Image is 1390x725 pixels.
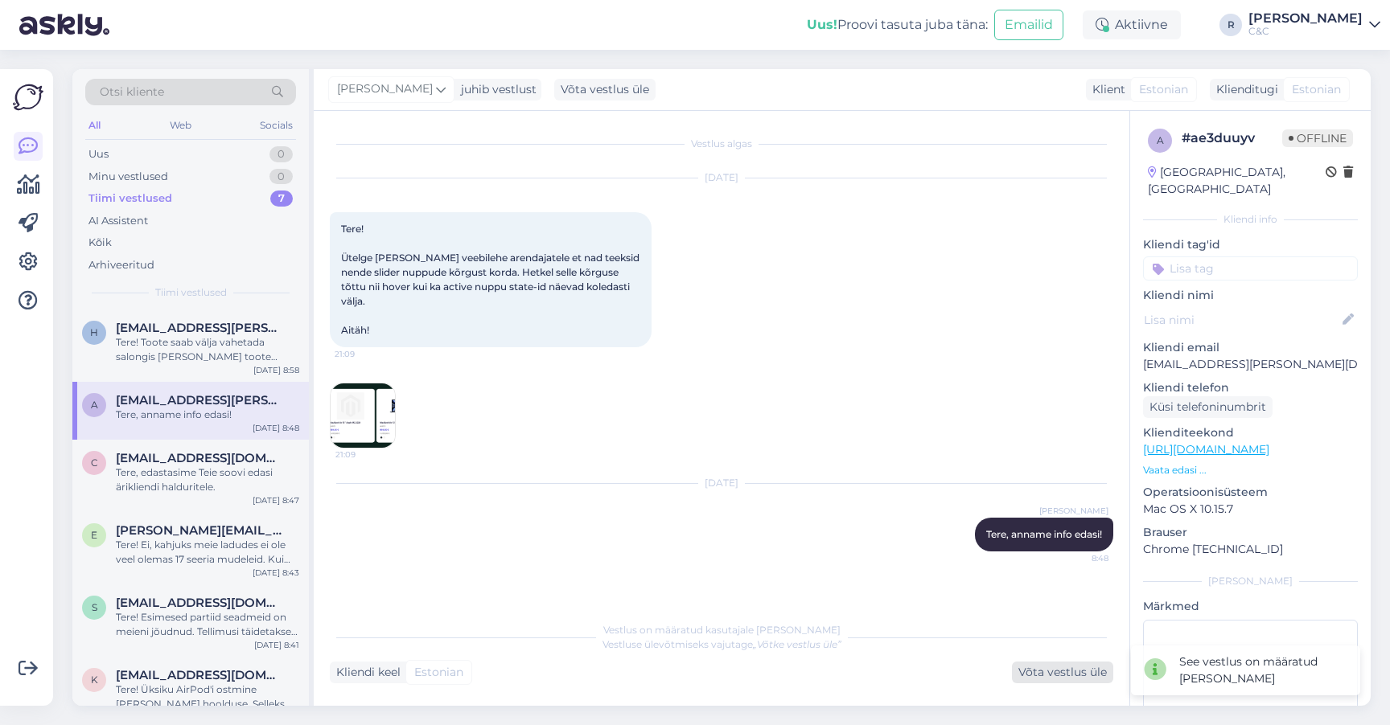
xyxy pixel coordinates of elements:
div: Võta vestlus üle [554,79,656,100]
div: Proovi tasuta juba täna: [807,15,988,35]
span: erik+cec@mcoord.com [116,523,283,538]
a: [PERSON_NAME]C&C [1248,12,1380,38]
div: Kliendi info [1143,212,1358,227]
span: services@nfordui.com [116,596,283,610]
span: hans.kirt@gmail.com [116,321,283,335]
span: 21:09 [335,348,395,360]
div: [DATE] 8:48 [253,422,299,434]
div: Klient [1086,81,1125,98]
span: Offline [1282,129,1353,147]
div: 7 [270,190,293,207]
span: 8:48 [1048,552,1108,564]
div: All [85,115,104,136]
span: Tere, anname info edasi! [986,528,1102,540]
div: Socials [257,115,296,136]
span: e [91,529,97,541]
b: Uus! [807,17,837,32]
span: katrinalindeee@gmail.com [116,668,283,682]
div: [PERSON_NAME] [1248,12,1363,25]
p: Chrome [TECHNICAL_ID] [1143,541,1358,558]
a: [URL][DOMAIN_NAME] [1143,442,1269,457]
div: Küsi telefoninumbrit [1143,396,1273,418]
span: h [90,326,98,338]
span: k [91,674,98,686]
button: Emailid [994,10,1063,40]
div: Aktiivne [1083,10,1181,39]
div: 0 [269,169,293,185]
div: Vestlus algas [330,137,1113,151]
div: Võta vestlus üle [1012,662,1113,683]
p: Kliendi telefon [1143,379,1358,396]
p: Kliendi tag'id [1143,236,1358,253]
span: Tere! Ütelge [PERSON_NAME] veebilehe arendajatele et nad teeksid nende slider nuppude kõrgust kor... [341,223,642,336]
i: „Võtke vestlus üle” [753,638,841,650]
div: Minu vestlused [88,169,168,185]
div: Tere! Toote saab välja vahetada salongis [PERSON_NAME] toote ostsite. Esitage palun teenindajale ... [116,335,299,364]
p: Klienditeekond [1143,424,1358,441]
p: Mac OS X 10.15.7 [1143,501,1358,518]
div: See vestlus on määratud [PERSON_NAME] [1179,653,1347,687]
div: # ae3duuyv [1182,129,1282,148]
div: Tere, anname info edasi! [116,408,299,422]
div: Tere! Esimesed partiid seadmeid on meieni jõudnud. Tellimusi täidetakse virtuaaljärjekorra alusel... [116,610,299,639]
div: AI Assistent [88,213,148,229]
span: Tiimi vestlused [155,285,227,300]
p: Brauser [1143,524,1358,541]
div: [DATE] 8:58 [253,364,299,376]
div: C&C [1248,25,1363,38]
span: [PERSON_NAME] [337,80,433,98]
div: [DATE] [330,476,1113,490]
div: [DATE] 8:47 [253,494,299,506]
span: s [92,601,97,613]
div: Tere! Üksiku AirPod'i ostmine [PERSON_NAME] hoolduse. Selleks tuleks Teil eelnevalt aeg broneerid... [116,682,299,711]
div: [PERSON_NAME] [1143,574,1358,588]
div: Kliendi keel [330,664,401,681]
span: Estonian [414,664,463,681]
span: anton.kashuba@gmail.com [116,393,283,408]
p: [EMAIL_ADDRESS][PERSON_NAME][DOMAIN_NAME] [1143,356,1358,373]
div: Tere, edastasime Teie soovi edasi ärikliendi halduritele. [116,465,299,494]
div: R [1219,14,1242,36]
span: CeeO2.ou@gmail.com [116,451,283,465]
div: Web [167,115,195,136]
span: Estonian [1139,81,1188,98]
div: juhib vestlust [454,81,537,98]
span: Estonian [1292,81,1341,98]
img: Askly Logo [13,82,43,113]
span: Otsi kliente [100,84,164,100]
input: Lisa nimi [1144,311,1339,329]
p: Märkmed [1143,598,1358,615]
p: Operatsioonisüsteem [1143,484,1358,501]
div: 0 [269,146,293,162]
div: Arhiveeritud [88,257,154,273]
input: Lisa tag [1143,256,1358,281]
span: a [1157,134,1164,146]
div: Kõik [88,235,112,251]
div: Tiimi vestlused [88,190,172,207]
div: [DATE] 8:43 [253,567,299,579]
div: Tere! Ei, kahjuks meie ladudes ei ole veel olemas 17 seeria mudeleid. Kui tellida läbi veebipoe s... [116,538,299,567]
p: Kliendi nimi [1143,287,1358,304]
div: [GEOGRAPHIC_DATA], [GEOGRAPHIC_DATA] [1148,164,1326,198]
img: Attachment [331,383,395,448]
span: 21:09 [335,449,396,461]
p: Kliendi email [1143,339,1358,356]
span: Vestluse ülevõtmiseks vajutage [602,638,841,650]
div: [DATE] [330,170,1113,185]
div: Uus [88,146,109,162]
p: Vaata edasi ... [1143,463,1358,477]
span: Vestlus on määratud kasutajale [PERSON_NAME] [603,624,841,636]
div: Klienditugi [1210,81,1278,98]
span: a [91,399,98,411]
span: C [91,457,98,469]
span: [PERSON_NAME] [1039,505,1108,517]
div: [DATE] 8:41 [254,639,299,651]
